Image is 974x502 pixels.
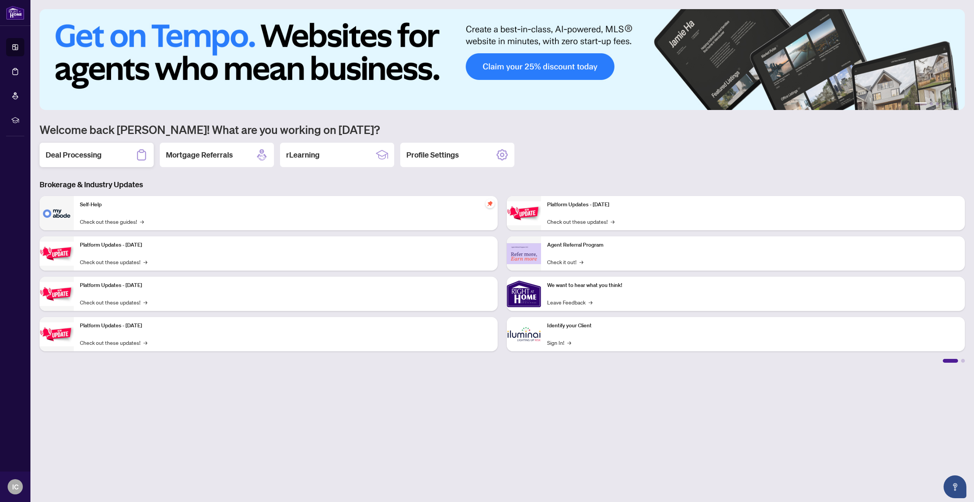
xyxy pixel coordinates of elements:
p: Platform Updates - [DATE] [80,322,492,330]
a: Leave Feedback→ [547,298,592,306]
button: 1 [915,102,927,105]
p: Self-Help [80,201,492,209]
a: Check it out!→ [547,258,583,266]
button: 6 [954,102,957,105]
img: Platform Updates - July 21, 2025 [40,282,74,306]
a: Sign In!→ [547,338,571,347]
h1: Welcome back [PERSON_NAME]! What are you working on [DATE]? [40,122,965,137]
button: 5 [948,102,951,105]
span: → [579,258,583,266]
button: 3 [936,102,939,105]
img: Slide 0 [40,9,965,110]
span: → [589,298,592,306]
h2: Mortgage Referrals [166,150,233,160]
h3: Brokerage & Industry Updates [40,179,965,190]
h2: Deal Processing [46,150,102,160]
button: Open asap [944,475,966,498]
span: → [143,258,147,266]
a: Check out these updates!→ [547,217,614,226]
span: → [611,217,614,226]
span: → [140,217,144,226]
img: Self-Help [40,196,74,230]
img: Platform Updates - June 23, 2025 [507,201,541,225]
h2: rLearning [286,150,320,160]
img: Platform Updates - September 16, 2025 [40,242,74,266]
p: Platform Updates - [DATE] [80,241,492,249]
a: Check out these updates!→ [80,338,147,347]
span: → [567,338,571,347]
span: IC [12,481,19,492]
a: Check out these updates!→ [80,258,147,266]
span: pushpin [485,199,495,208]
h2: Profile Settings [406,150,459,160]
a: Check out these guides!→ [80,217,144,226]
p: Identify your Client [547,322,959,330]
p: Platform Updates - [DATE] [547,201,959,209]
p: Agent Referral Program [547,241,959,249]
span: → [143,338,147,347]
button: 4 [942,102,945,105]
span: → [143,298,147,306]
img: We want to hear what you think! [507,277,541,311]
img: logo [6,6,24,20]
img: Agent Referral Program [507,243,541,264]
button: 2 [930,102,933,105]
p: Platform Updates - [DATE] [80,281,492,290]
img: Identify your Client [507,317,541,351]
img: Platform Updates - July 8, 2025 [40,322,74,346]
p: We want to hear what you think! [547,281,959,290]
a: Check out these updates!→ [80,298,147,306]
